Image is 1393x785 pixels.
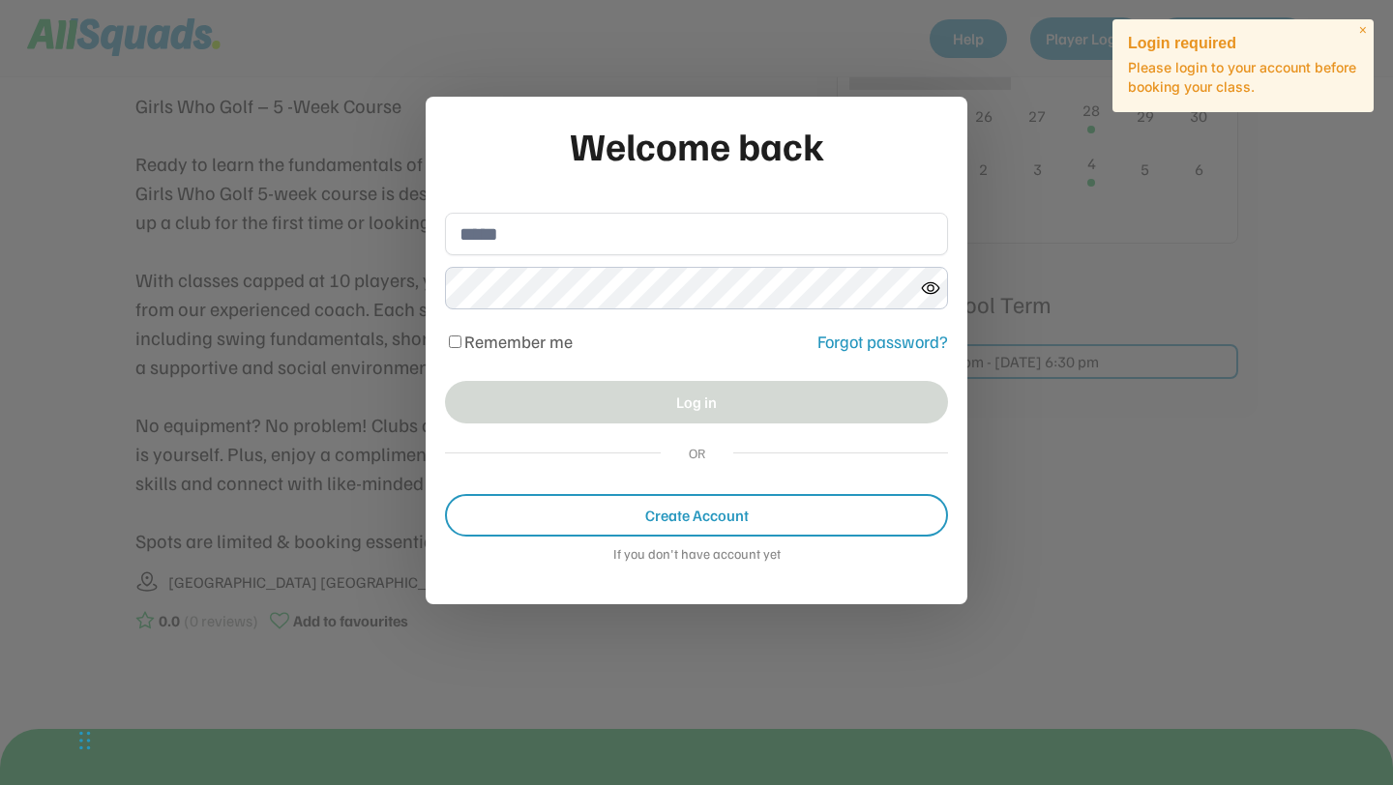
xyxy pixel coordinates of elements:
[445,116,948,174] div: Welcome back
[445,546,948,566] div: If you don't have account yet
[1128,58,1358,97] p: Please login to your account before booking your class.
[680,443,714,463] div: OR
[1359,22,1367,39] span: ×
[464,331,573,352] label: Remember me
[817,329,948,355] div: Forgot password?
[1128,35,1358,51] h2: Login required
[445,381,948,423] button: Log in
[445,494,948,537] button: Create Account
